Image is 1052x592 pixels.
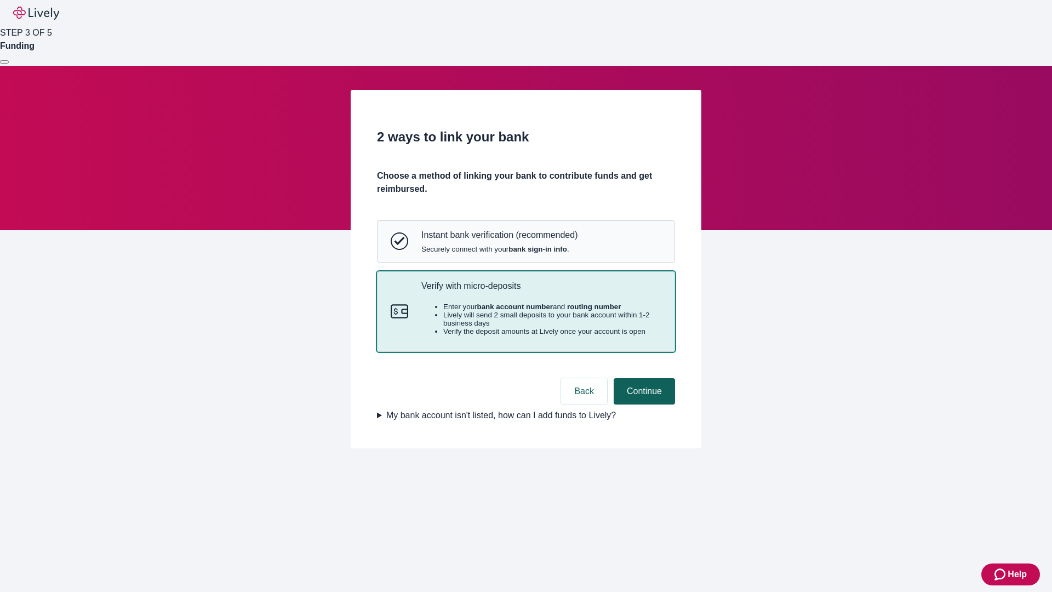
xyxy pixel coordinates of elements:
svg: Micro-deposits [391,303,408,320]
p: Instant bank verification (recommended) [421,230,578,240]
svg: Zendesk support icon [994,568,1008,581]
strong: routing number [567,303,621,311]
h4: Choose a method of linking your bank to contribute funds and get reimbursed. [377,169,675,196]
li: Verify the deposit amounts at Lively once your account is open [443,327,661,335]
svg: Instant bank verification [391,232,408,250]
button: Continue [614,378,675,405]
button: Zendesk support iconHelp [981,563,1040,585]
button: Instant bank verificationInstant bank verification (recommended)Securely connect with yourbank si... [378,221,674,261]
span: Help [1008,568,1027,581]
summary: My bank account isn't listed, how can I add funds to Lively? [377,409,675,422]
li: Enter your and [443,303,661,311]
h2: 2 ways to link your bank [377,127,675,147]
strong: bank account number [477,303,553,311]
strong: bank sign-in info [508,245,567,253]
button: Micro-depositsVerify with micro-depositsEnter yourbank account numberand routing numberLively wil... [378,272,674,352]
img: Lively [13,7,59,20]
li: Lively will send 2 small deposits to your bank account within 1-2 business days [443,311,661,327]
p: Verify with micro-deposits [421,281,661,291]
button: Back [561,378,607,405]
span: Securely connect with your . [421,245,578,253]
